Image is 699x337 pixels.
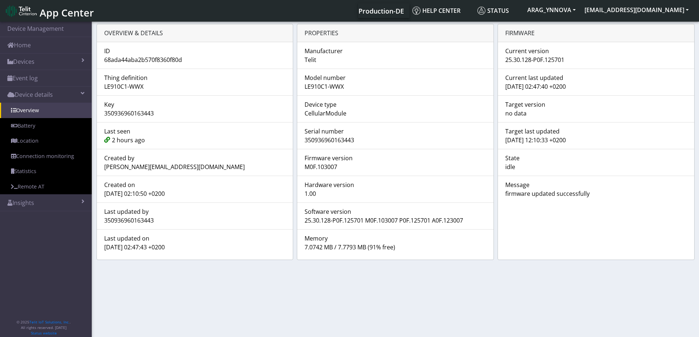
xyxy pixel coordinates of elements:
div: 7.0742 MB / 7.7793 MB (91% free) [299,243,492,252]
div: [DATE] 02:47:40 +0200 [500,82,692,91]
a: Your current platform instance [358,3,404,18]
div: ID [99,47,291,55]
div: Manufacturer [299,47,492,55]
span: Help center [412,7,460,15]
p: © 2025 . [17,319,71,325]
div: Hardware version [299,180,492,189]
span: App Center [40,6,94,19]
div: Last seen [99,127,291,136]
a: Help center [409,3,474,18]
div: Last updated on [99,234,291,243]
div: LE910C1-WWX [99,82,291,91]
div: Memory [299,234,492,243]
div: 350936960163443 [99,216,291,225]
a: Status [474,3,523,18]
div: idle [500,162,692,171]
div: [DATE] 12:10:33 +0200 [500,136,692,144]
div: Created on [99,180,291,189]
div: [PERSON_NAME][EMAIL_ADDRESS][DOMAIN_NAME] [99,162,291,171]
div: Properties [297,24,494,42]
div: [DATE] 02:10:50 +0200 [99,189,291,198]
div: Current last updated [500,73,692,82]
a: App Center [6,3,93,19]
div: Key [99,100,291,109]
div: FIRMWARE [498,24,694,42]
div: LE910C1-WWX [299,82,492,91]
img: status.svg [477,7,485,15]
div: 25.30.128-P0F.125701 M0F.103007 P0F.125701 A0F.123007 [299,216,492,225]
span: 2 hours ago [112,136,145,144]
div: Target last updated [500,127,692,136]
img: logo-telit-cinterion-gw-new.png [6,5,37,17]
div: CellularModule [299,109,492,118]
span: Production-DE [358,7,404,15]
div: Telit [299,55,492,64]
div: Serial number [299,127,492,136]
div: M0F.103007 [299,162,492,171]
div: Firmware version [299,154,492,162]
div: Message [500,180,692,189]
div: OVERVIEW & DETAILS [97,24,293,42]
div: Created by [99,154,291,162]
div: Thing definition [99,73,291,82]
div: State [500,154,692,162]
div: 68ada44aba2b570f8360f80d [99,55,291,64]
a: Telit IoT Solutions, Inc. [29,319,70,325]
div: Current version [500,47,692,55]
button: ARAG_YNNOVA [523,3,580,17]
div: Model number [299,73,492,82]
div: Target version [500,100,692,109]
p: All rights reserved. [DATE] [17,325,71,330]
div: Device type [299,100,492,109]
div: Software version [299,207,492,216]
div: 25.30.128-P0F.125701 [500,55,692,64]
button: [EMAIL_ADDRESS][DOMAIN_NAME] [580,3,693,17]
div: [DATE] 02:47:43 +0200 [99,243,291,252]
div: 350936960163443 [99,109,291,118]
div: no data [500,109,692,118]
img: knowledge.svg [412,7,421,15]
div: Last updated by [99,207,291,216]
div: 350936960163443 [299,136,492,144]
div: 1.00 [299,189,492,198]
a: Status website [31,330,57,336]
div: firmware updated successfully [500,189,692,198]
span: Status [477,7,509,15]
